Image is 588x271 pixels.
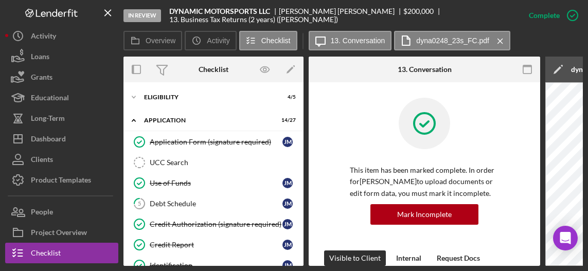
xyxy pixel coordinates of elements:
[150,200,282,208] div: Debt Schedule
[150,158,298,167] div: UCC Search
[370,204,478,225] button: Mark Incomplete
[5,202,118,222] button: People
[5,26,118,46] button: Activity
[282,260,293,270] div: J M
[129,234,298,255] a: Credit ReportJM
[324,250,386,266] button: Visible to Client
[207,37,229,45] label: Activity
[553,226,578,250] div: Open Intercom Messenger
[331,37,385,45] label: 13. Conversation
[150,179,282,187] div: Use of Funds
[123,9,161,22] div: In Review
[350,165,499,199] p: This item has been marked complete. In order for [PERSON_NAME] to upload documents or edit form d...
[5,108,118,129] button: Long-Term
[239,31,297,50] button: Checklist
[31,243,61,266] div: Checklist
[169,15,338,24] div: 13. Business Tax Returns (2 years) ([PERSON_NAME])
[397,204,452,225] div: Mark Incomplete
[185,31,236,50] button: Activity
[5,46,118,67] button: Loans
[31,108,65,131] div: Long-Term
[282,240,293,250] div: J M
[391,250,426,266] button: Internal
[150,220,282,228] div: Credit Authorization (signature required)
[31,87,69,111] div: Educational
[31,129,66,152] div: Dashboard
[5,170,118,190] button: Product Templates
[403,7,434,15] span: $200,000
[261,37,291,45] label: Checklist
[199,65,228,74] div: Checklist
[394,31,510,50] button: dyna0248_23s_FC.pdf
[144,94,270,100] div: Eligibility
[282,178,293,188] div: J M
[5,129,118,149] button: Dashboard
[529,5,560,26] div: Complete
[437,250,480,266] div: Request Docs
[146,37,175,45] label: Overview
[129,152,298,173] a: UCC Search
[150,261,282,269] div: Identification
[329,250,381,266] div: Visible to Client
[309,31,392,50] button: 13. Conversation
[282,198,293,209] div: J M
[31,26,56,49] div: Activity
[277,94,296,100] div: 4 / 5
[150,241,282,249] div: Credit Report
[5,222,118,243] button: Project Overview
[31,67,52,90] div: Grants
[396,250,421,266] div: Internal
[31,170,91,193] div: Product Templates
[150,138,282,146] div: Application Form (signature required)
[398,65,452,74] div: 13. Conversation
[282,219,293,229] div: J M
[5,87,118,108] button: Educational
[277,117,296,123] div: 14 / 27
[129,132,298,152] a: Application Form (signature required)JM
[129,214,298,234] a: Credit Authorization (signature required)JM
[31,202,53,225] div: People
[31,46,49,69] div: Loans
[5,149,118,170] button: Clients
[416,37,489,45] label: dyna0248_23s_FC.pdf
[138,200,141,207] tspan: 5
[31,149,53,172] div: Clients
[5,67,118,87] button: Grants
[129,173,298,193] a: Use of FundsJM
[519,5,583,26] button: Complete
[144,117,270,123] div: Application
[282,137,293,147] div: J M
[432,250,485,266] button: Request Docs
[169,7,270,15] b: DYNAMIC MOTORSPORTS LLC
[129,193,298,214] a: 5Debt ScheduleJM
[123,31,182,50] button: Overview
[31,222,87,245] div: Project Overview
[5,243,118,263] button: Checklist
[279,7,403,15] div: [PERSON_NAME] [PERSON_NAME]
